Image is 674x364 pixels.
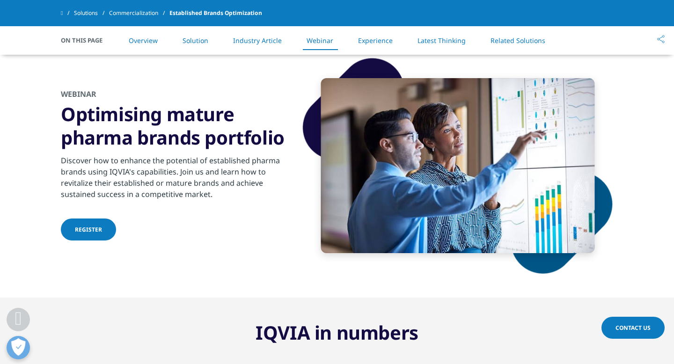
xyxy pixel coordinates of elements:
[7,336,30,359] button: Open Preferences
[74,5,109,22] a: Solutions
[61,149,288,200] div: Discover how to enhance the potential of established pharma brands using IQVIA's capabilities. Jo...
[129,36,158,45] a: Overview
[61,218,116,240] a: Register
[256,321,418,349] h2: IQVIA in numbers
[601,317,665,339] a: Contact Us
[169,5,262,22] span: Established Brands Optimization
[109,5,169,22] a: Commercialization
[491,36,545,45] a: Related Solutions
[615,324,651,332] span: Contact Us
[61,89,288,102] h2: WEBINAR
[183,36,208,45] a: Solution
[61,36,112,45] span: On This Page
[418,36,466,45] a: Latest Thinking
[358,36,393,45] a: Experience
[75,226,102,233] span: Register
[307,36,333,45] a: Webinar
[302,57,613,274] img: shape-1.png
[61,102,288,149] h3: Optimising mature pharma brands portfolio
[233,36,282,45] a: Industry Article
